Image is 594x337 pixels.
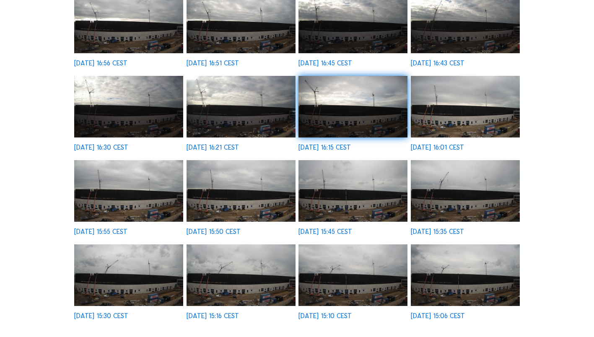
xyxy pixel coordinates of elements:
img: image_53250281 [74,160,183,222]
img: image_53250745 [298,76,407,137]
div: [DATE] 16:43 CEST [411,60,464,67]
div: [DATE] 16:30 CEST [74,144,128,151]
img: image_53250977 [187,76,296,137]
img: image_53249737 [411,160,520,222]
img: image_53249468 [74,244,183,306]
div: [DATE] 16:45 CEST [298,60,352,67]
div: [DATE] 15:50 CEST [187,228,241,235]
div: [DATE] 15:10 CEST [298,313,352,319]
div: [DATE] 15:55 CEST [74,228,127,235]
img: image_53250439 [411,76,520,137]
div: [DATE] 16:01 CEST [411,144,464,151]
div: [DATE] 15:06 CEST [411,313,465,319]
div: [DATE] 16:15 CEST [298,144,351,151]
img: image_53248923 [411,244,520,306]
div: [DATE] 16:51 CEST [187,60,239,67]
div: [DATE] 15:35 CEST [411,228,464,235]
img: image_53249065 [298,244,407,306]
img: image_53251135 [74,76,183,137]
div: [DATE] 15:16 CEST [187,313,239,319]
div: [DATE] 15:45 CEST [298,228,352,235]
div: [DATE] 16:56 CEST [74,60,127,67]
img: image_53249888 [298,160,407,222]
img: image_53250163 [187,160,296,222]
div: [DATE] 15:30 CEST [74,313,128,319]
img: image_53249206 [187,244,296,306]
div: [DATE] 16:21 CEST [187,144,239,151]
